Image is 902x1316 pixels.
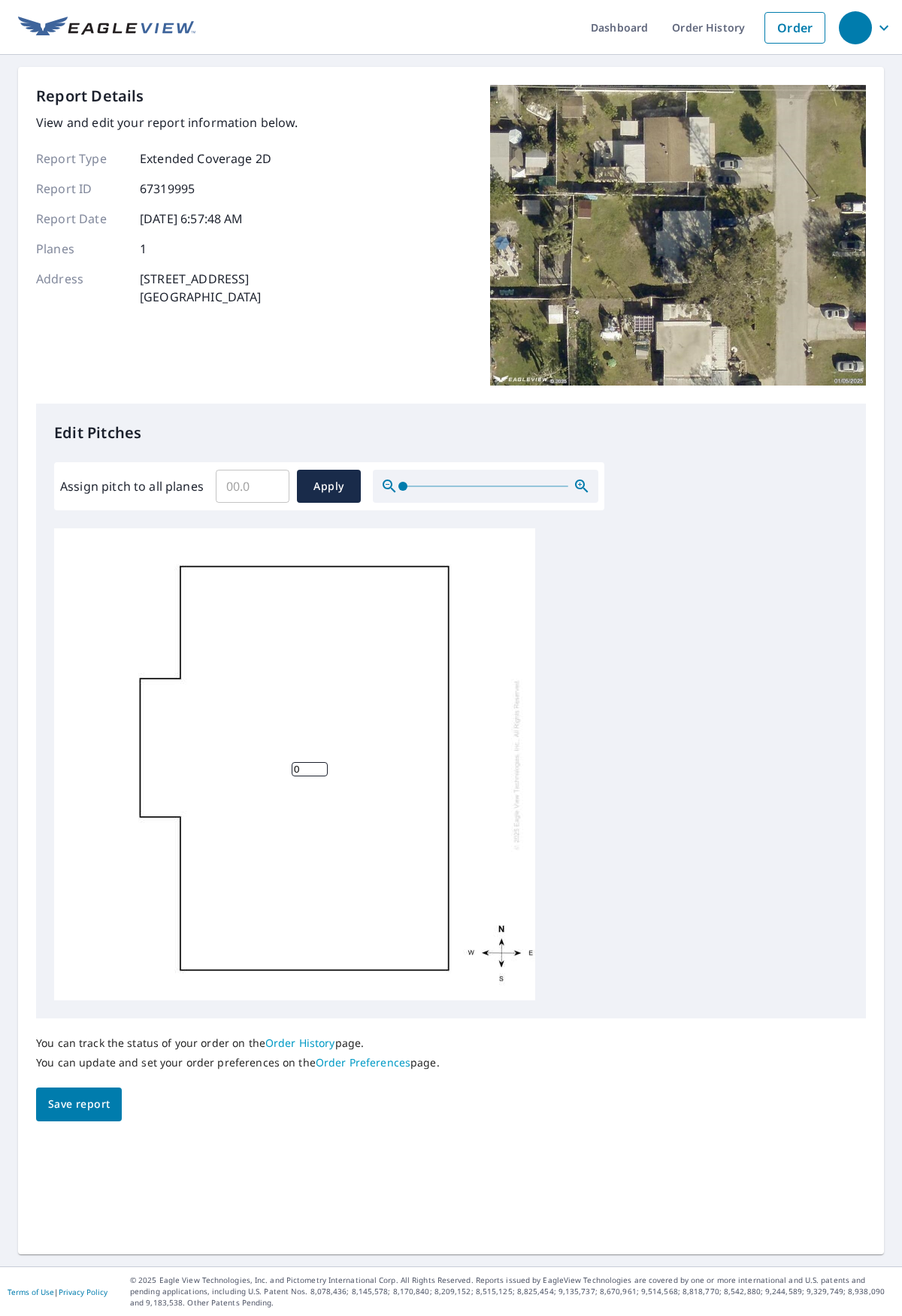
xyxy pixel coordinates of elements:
span: Save report [48,1095,110,1114]
p: | [8,1287,107,1296]
p: You can track the status of your order on the page. [36,1036,440,1050]
p: Report ID [36,180,126,198]
p: Edit Pitches [54,422,848,444]
a: Order History [265,1036,335,1050]
p: Report Details [36,85,144,107]
a: Privacy Policy [59,1287,107,1297]
input: 00.0 [216,465,289,507]
label: Assign pitch to all planes [60,477,204,495]
button: Apply [297,470,361,503]
span: Apply [309,477,349,496]
a: Order Preferences [316,1055,410,1069]
a: Order [764,12,825,44]
p: View and edit your report information below. [36,113,298,132]
p: [STREET_ADDRESS] [GEOGRAPHIC_DATA] [140,270,262,306]
p: © 2025 Eagle View Technologies, Inc. and Pictometry International Corp. All Rights Reserved. Repo... [130,1275,894,1308]
p: Report Type [36,150,126,168]
p: [DATE] 6:57:48 AM [140,210,244,228]
p: You can update and set your order preferences on the page. [36,1056,440,1069]
p: Address [36,270,126,306]
p: Report Date [36,210,126,228]
p: Extended Coverage 2D [140,150,271,168]
p: Planes [36,240,126,258]
p: 1 [140,240,147,258]
img: EV Logo [18,17,195,39]
img: Top image [490,85,866,386]
p: 67319995 [140,180,195,198]
button: Save report [36,1088,122,1121]
a: Terms of Use [8,1287,54,1297]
